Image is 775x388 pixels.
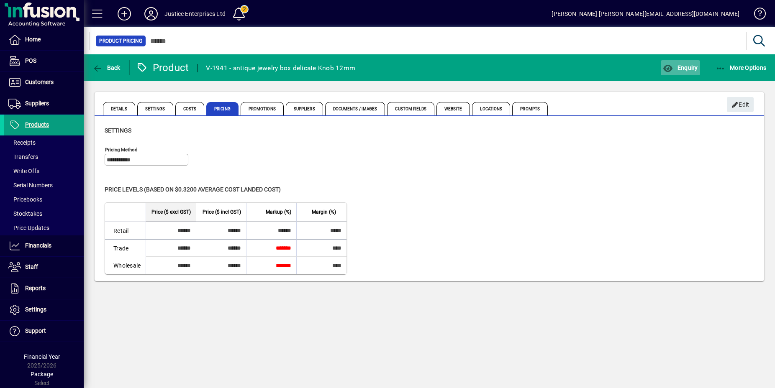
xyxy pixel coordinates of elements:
td: Trade [105,239,146,257]
a: Settings [4,299,84,320]
span: Settings [105,127,131,134]
span: Product Pricing [99,37,142,45]
app-page-header-button: Back [84,60,130,75]
span: Margin (%) [312,207,336,217]
span: Details [103,102,135,115]
span: Transfers [8,153,38,160]
span: Financials [25,242,51,249]
span: Locations [472,102,510,115]
span: Costs [175,102,205,115]
td: Wholesale [105,257,146,274]
button: Edit [727,97,754,112]
a: Financials [4,235,84,256]
span: Pricing [206,102,239,115]
a: Staff [4,257,84,278]
div: Justice Enterprises Ltd [164,7,226,20]
span: Financial Year [24,353,60,360]
span: Pricebooks [8,196,42,203]
span: Products [25,121,49,128]
a: Stocktakes [4,207,84,221]
a: Support [4,321,84,342]
mat-label: Pricing method [105,147,138,153]
span: Settings [25,306,46,313]
a: Pricebooks [4,192,84,207]
span: More Options [716,64,767,71]
span: Promotions [241,102,284,115]
span: Prompts [512,102,548,115]
a: POS [4,51,84,71]
a: Price Updates [4,221,84,235]
span: Edit [731,98,749,112]
span: Settings [137,102,173,115]
span: Back [92,64,121,71]
div: V-1941 - antique jewelry box delicate Knob 12mm [206,61,355,75]
span: Price ($ excl GST) [151,207,191,217]
div: Product [136,61,189,74]
a: Customers [4,72,84,93]
span: Documents / Images [325,102,385,115]
a: Home [4,29,84,50]
span: Custom Fields [387,102,434,115]
span: Stocktakes [8,210,42,217]
span: Suppliers [25,100,49,107]
span: Serial Numbers [8,182,53,189]
span: Support [25,327,46,334]
span: Price Updates [8,225,49,231]
button: Back [90,60,123,75]
button: More Options [713,60,769,75]
a: Receipts [4,135,84,150]
a: Serial Numbers [4,178,84,192]
a: Knowledge Base [748,2,765,29]
a: Suppliers [4,93,84,114]
span: Suppliers [286,102,323,115]
span: Package [31,371,53,378]
a: Write Offs [4,164,84,178]
button: Add [111,6,138,21]
div: [PERSON_NAME] [PERSON_NAME][EMAIL_ADDRESS][DOMAIN_NAME] [552,7,739,20]
span: Markup (%) [266,207,291,217]
a: Transfers [4,150,84,164]
span: Price levels (based on $0.3200 Average cost landed cost) [105,186,281,193]
span: Customers [25,79,54,85]
span: Write Offs [8,168,39,174]
span: Staff [25,263,38,270]
span: Website [436,102,470,115]
span: Receipts [8,139,36,146]
span: Home [25,36,41,43]
span: Reports [25,285,46,291]
button: Enquiry [661,60,700,75]
a: Reports [4,278,84,299]
td: Retail [105,222,146,239]
span: Enquiry [663,64,698,71]
span: Price ($ incl GST) [203,207,241,217]
button: Profile [138,6,164,21]
span: POS [25,57,36,64]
